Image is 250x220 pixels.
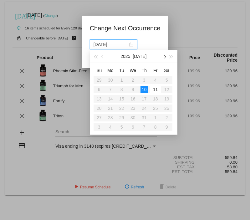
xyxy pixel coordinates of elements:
[161,65,172,75] th: Sat
[116,65,127,75] th: Tue
[94,41,128,48] input: Select date
[139,65,150,75] th: Thu
[90,23,161,33] h1: Change Next Occurrence
[99,50,106,63] button: Previous month (PageUp)
[150,65,161,75] th: Fri
[105,65,116,75] th: Mon
[127,65,139,75] th: Wed
[152,86,159,93] div: 11
[150,85,161,94] td: 7/11/2025
[94,65,105,75] th: Sun
[168,50,175,63] button: Next year (Control + right)
[120,50,130,63] button: 2025
[92,50,99,63] button: Last year (Control + left)
[133,50,146,63] button: [DATE]
[161,50,168,63] button: Next month (PageDown)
